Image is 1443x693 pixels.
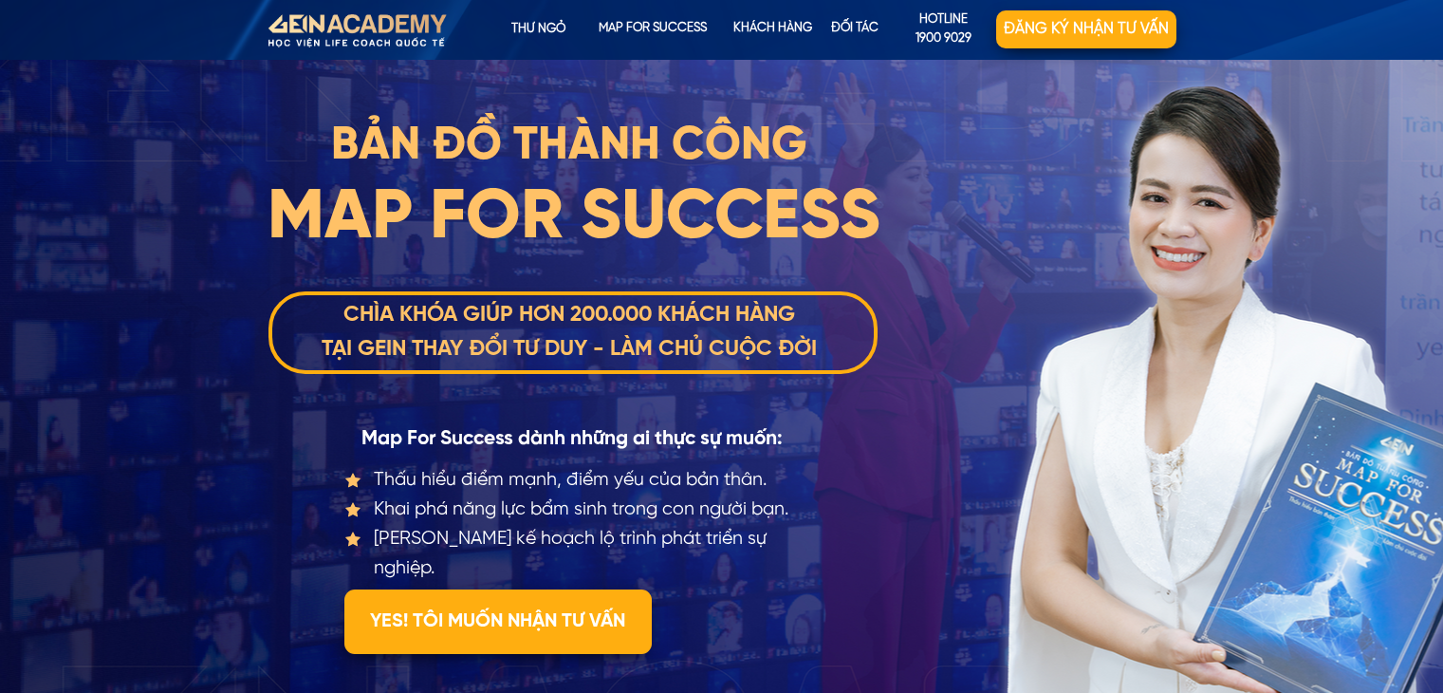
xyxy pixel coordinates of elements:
[597,10,709,48] p: map for success
[727,10,820,48] p: KHÁCH HÀNG
[268,182,880,254] span: MAP FOR SUCCESS
[324,423,819,456] h3: Map For Success dành những ai thực sự muốn:
[331,122,807,170] span: BẢN ĐỒ THÀNH CÔNG
[344,590,652,654] p: YES! TÔI MUỐN NHẬN TƯ VẤN
[344,495,812,524] li: Khai phá năng lực bẩm sinh trong con người bạn.
[480,10,596,48] p: Thư ngỏ
[891,10,997,48] a: hotline1900 9029
[891,10,997,50] p: hotline 1900 9029
[996,10,1176,48] p: Đăng ký nhận tư vấn
[344,465,812,495] li: Thấu hiểu điểm mạnh, điểm yếu của bản thân.
[261,298,878,368] h3: CHÌA KHÓA GIÚP HƠN 200.000 KHÁCH HÀNG TẠI GEIN THAY ĐỔI TƯ DUY - LÀM CHỦ CUỘC ĐỜI
[344,524,812,584] li: [PERSON_NAME] kế hoạch lộ trình phát triển sự nghiệp.
[812,10,898,48] p: Đối tác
